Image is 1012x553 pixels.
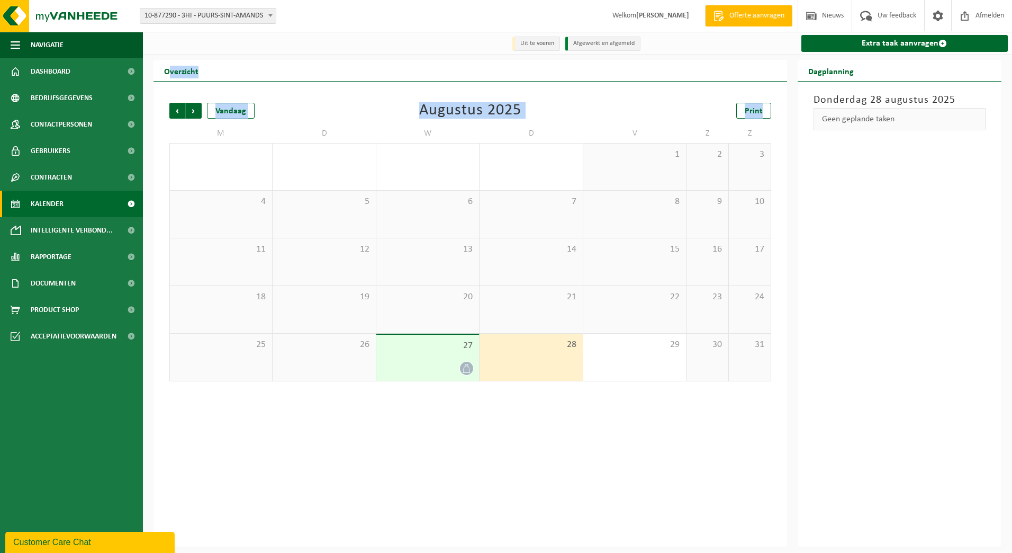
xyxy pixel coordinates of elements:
[512,37,560,51] li: Uit te voeren
[186,103,202,119] span: Volgende
[814,92,986,108] h3: Donderdag 28 augustus 2025
[278,196,370,208] span: 5
[705,5,792,26] a: Offerte aanvragen
[382,244,474,255] span: 13
[745,107,763,115] span: Print
[485,196,577,208] span: 7
[31,138,70,164] span: Gebruikers
[278,291,370,303] span: 19
[153,60,209,81] h2: Overzicht
[169,103,185,119] span: Vorige
[736,103,771,119] a: Print
[175,291,267,303] span: 18
[175,339,267,351] span: 25
[692,149,723,160] span: 2
[175,244,267,255] span: 11
[589,149,681,160] span: 1
[734,196,765,208] span: 10
[175,196,267,208] span: 4
[140,8,276,23] span: 10-877290 - 3HI - PUURS-SINT-AMANDS
[419,103,521,119] div: Augustus 2025
[382,291,474,303] span: 20
[734,244,765,255] span: 17
[382,196,474,208] span: 6
[734,149,765,160] span: 3
[589,244,681,255] span: 15
[734,339,765,351] span: 31
[565,37,640,51] li: Afgewerkt en afgemeld
[692,244,723,255] span: 16
[636,12,689,20] strong: [PERSON_NAME]
[169,124,273,143] td: M
[207,103,255,119] div: Vandaag
[686,124,729,143] td: Z
[31,85,93,111] span: Bedrijfsgegevens
[727,11,787,21] span: Offerte aanvragen
[692,339,723,351] span: 30
[692,291,723,303] span: 23
[589,291,681,303] span: 22
[814,108,986,130] div: Geen geplande taken
[382,340,474,352] span: 27
[31,217,113,244] span: Intelligente verbond...
[485,244,577,255] span: 14
[734,291,765,303] span: 24
[31,297,79,323] span: Product Shop
[485,291,577,303] span: 21
[801,35,1008,52] a: Extra taak aanvragen
[480,124,583,143] td: D
[31,32,64,58] span: Navigatie
[31,323,116,350] span: Acceptatievoorwaarden
[31,58,70,85] span: Dashboard
[5,530,177,553] iframe: chat widget
[31,111,92,138] span: Contactpersonen
[589,196,681,208] span: 8
[140,8,276,24] span: 10-877290 - 3HI - PUURS-SINT-AMANDS
[485,339,577,351] span: 28
[589,339,681,351] span: 29
[376,124,480,143] td: W
[31,191,64,217] span: Kalender
[798,60,864,81] h2: Dagplanning
[31,270,76,297] span: Documenten
[583,124,686,143] td: V
[278,339,370,351] span: 26
[31,164,72,191] span: Contracten
[278,244,370,255] span: 12
[273,124,376,143] td: D
[692,196,723,208] span: 9
[729,124,771,143] td: Z
[31,244,71,270] span: Rapportage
